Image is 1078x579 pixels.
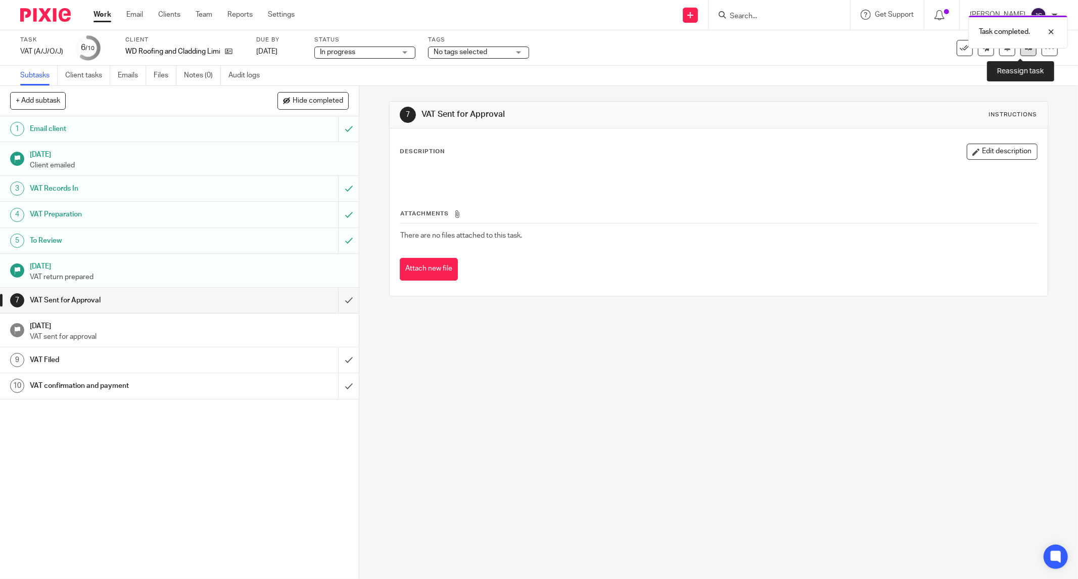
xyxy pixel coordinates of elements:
a: Files [154,66,176,85]
h1: VAT Records In [30,181,229,196]
a: Subtasks [20,66,58,85]
span: Attachments [400,211,449,216]
a: Email [126,10,143,20]
small: /10 [86,46,95,51]
span: Hide completed [293,97,343,105]
a: Team [196,10,212,20]
a: Work [93,10,111,20]
button: + Add subtask [10,92,66,109]
h1: Email client [30,121,229,137]
span: [DATE] [256,48,277,55]
p: VAT sent for approval [30,332,349,342]
div: VAT (A/J/O/J) [20,47,63,57]
div: Instructions [989,111,1038,119]
img: svg%3E [1030,7,1047,23]
h1: VAT Sent for Approval [30,293,229,308]
label: Due by [256,36,302,44]
h1: [DATE] [30,319,349,331]
h1: [DATE] [30,147,349,160]
h1: VAT Filed [30,352,229,368]
div: 4 [10,208,24,222]
h1: VAT Sent for Approval [421,109,740,120]
h1: VAT Preparation [30,207,229,222]
label: Tags [428,36,529,44]
a: Client tasks [65,66,110,85]
span: There are no files attached to this task. [400,232,522,239]
p: VAT return prepared [30,272,349,282]
p: Description [400,148,445,156]
button: Edit description [967,144,1038,160]
div: 5 [10,234,24,248]
div: 7 [400,107,416,123]
a: Settings [268,10,295,20]
label: Status [314,36,415,44]
span: No tags selected [434,49,487,56]
div: 9 [10,353,24,367]
h1: VAT confirmation and payment [30,378,229,393]
label: Task [20,36,63,44]
div: 1 [10,122,24,136]
a: Reports [227,10,253,20]
a: Emails [118,66,146,85]
a: Audit logs [228,66,267,85]
a: Clients [158,10,180,20]
button: Attach new file [400,258,458,281]
label: Client [125,36,244,44]
p: Client emailed [30,160,349,170]
img: Pixie [20,8,71,22]
a: Notes (0) [184,66,221,85]
button: Hide completed [277,92,349,109]
div: 6 [81,42,95,54]
p: Task completed. [979,27,1030,37]
div: 10 [10,379,24,393]
div: 3 [10,182,24,196]
h1: To Review [30,233,229,248]
h1: [DATE] [30,259,349,272]
div: 7 [10,293,24,307]
span: In progress [320,49,355,56]
p: WD Roofing and Cladding Limited [125,47,220,57]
